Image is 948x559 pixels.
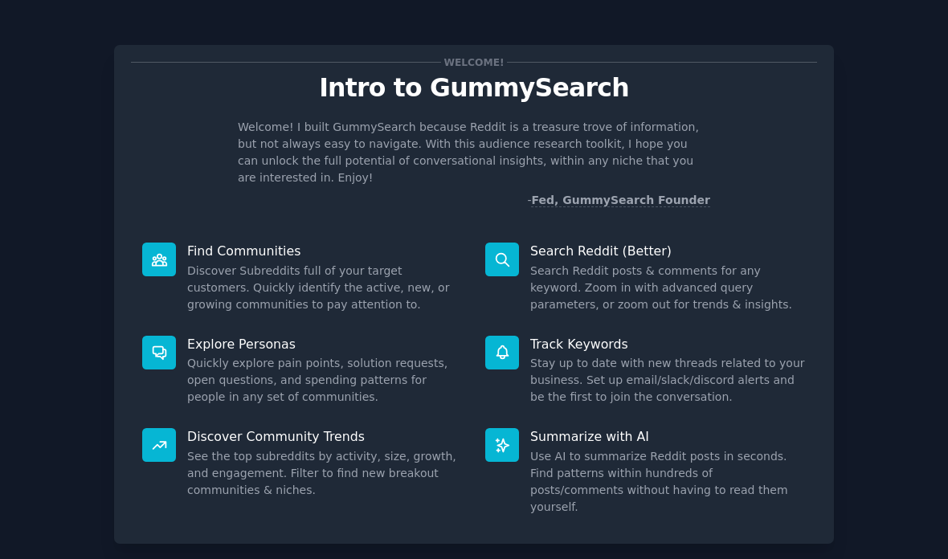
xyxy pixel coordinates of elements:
div: - [527,192,710,209]
span: Welcome! [441,54,507,71]
p: Find Communities [187,243,463,259]
p: Discover Community Trends [187,428,463,445]
p: Search Reddit (Better) [530,243,806,259]
p: Intro to GummySearch [131,74,817,102]
dd: Use AI to summarize Reddit posts in seconds. Find patterns within hundreds of posts/comments with... [530,448,806,516]
dd: Stay up to date with new threads related to your business. Set up email/slack/discord alerts and ... [530,355,806,406]
dd: Quickly explore pain points, solution requests, open questions, and spending patterns for people ... [187,355,463,406]
p: Track Keywords [530,336,806,353]
p: Summarize with AI [530,428,806,445]
dd: Discover Subreddits full of your target customers. Quickly identify the active, new, or growing c... [187,263,463,313]
p: Welcome! I built GummySearch because Reddit is a treasure trove of information, but not always ea... [238,119,710,186]
p: Explore Personas [187,336,463,353]
a: Fed, GummySearch Founder [531,194,710,207]
dd: Search Reddit posts & comments for any keyword. Zoom in with advanced query parameters, or zoom o... [530,263,806,313]
dd: See the top subreddits by activity, size, growth, and engagement. Filter to find new breakout com... [187,448,463,499]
